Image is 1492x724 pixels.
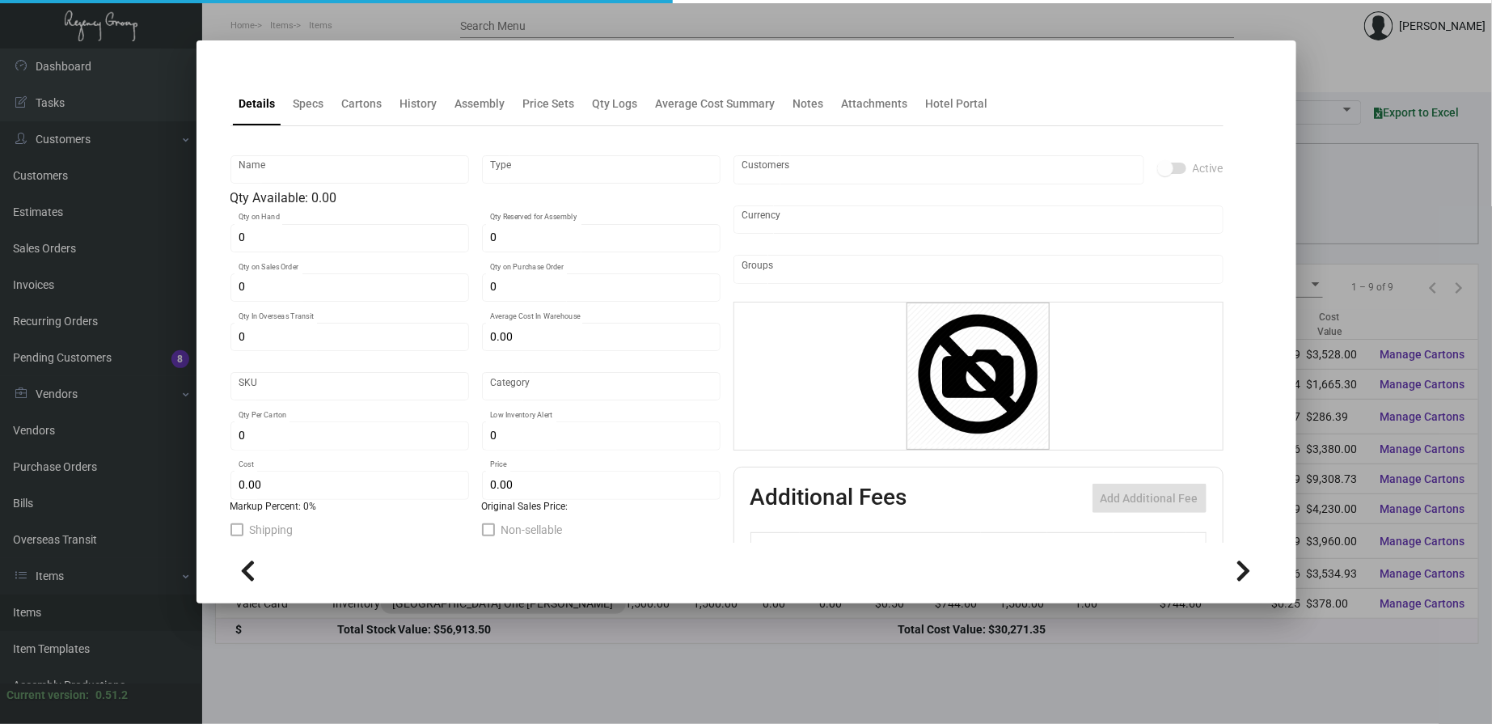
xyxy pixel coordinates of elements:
[1114,533,1186,561] th: Price type
[593,95,638,112] div: Qty Logs
[981,533,1047,561] th: Cost
[250,520,294,540] span: Shipping
[342,95,383,112] div: Cartons
[750,533,800,561] th: Active
[1047,533,1114,561] th: Price
[742,263,1215,276] input: Add new..
[926,95,988,112] div: Hotel Portal
[455,95,505,112] div: Assembly
[793,95,824,112] div: Notes
[1193,159,1224,178] span: Active
[1101,492,1198,505] span: Add Additional Fee
[6,687,89,704] div: Current version:
[523,95,575,112] div: Price Sets
[742,163,1135,176] input: Add new..
[1093,484,1207,513] button: Add Additional Fee
[400,95,437,112] div: History
[239,95,276,112] div: Details
[501,520,563,540] span: Non-sellable
[800,533,981,561] th: Type
[230,188,721,208] div: Qty Available: 0.00
[294,95,324,112] div: Specs
[750,484,907,513] h2: Additional Fees
[842,95,908,112] div: Attachments
[656,95,776,112] div: Average Cost Summary
[95,687,128,704] div: 0.51.2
